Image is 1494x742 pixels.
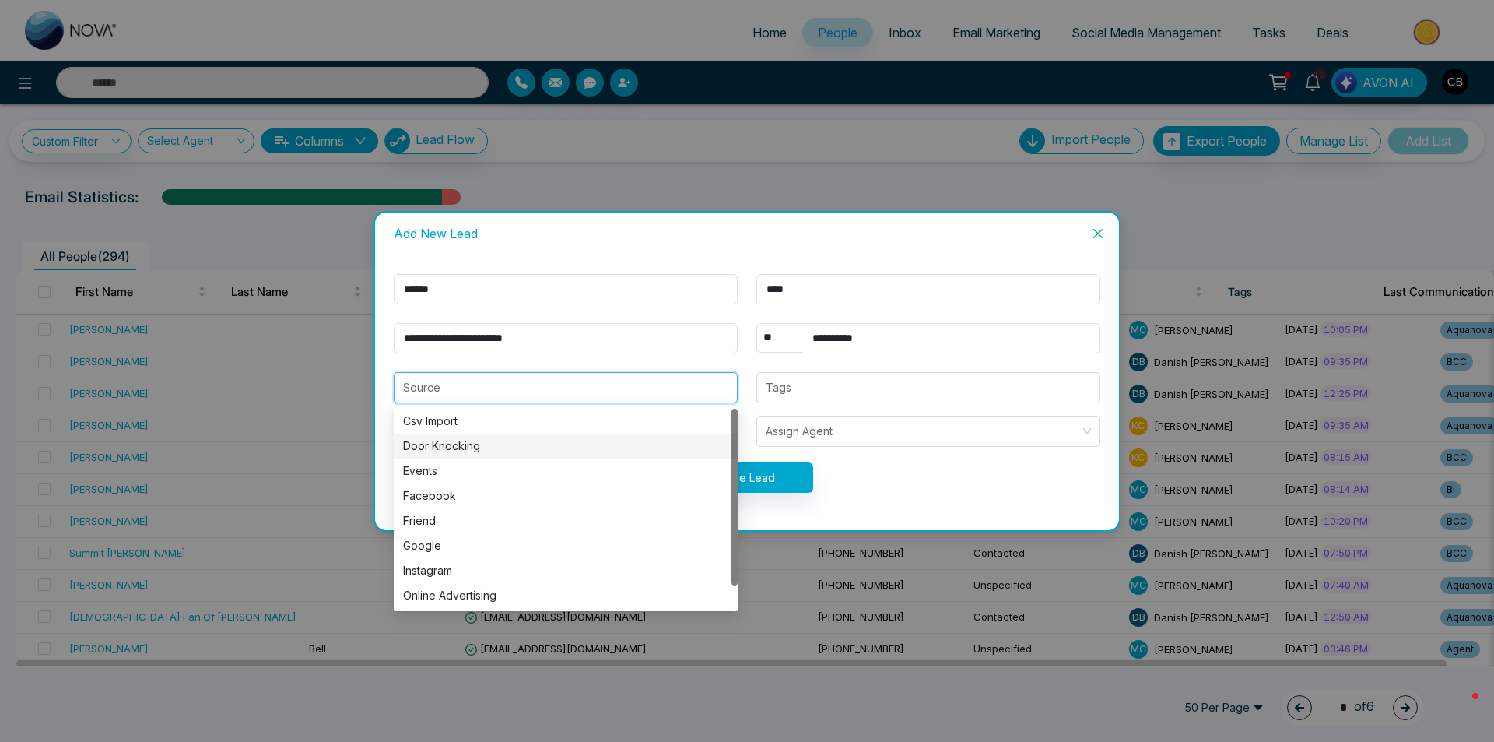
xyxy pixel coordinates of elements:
div: Csv Import [403,413,728,430]
div: Add New Lead [394,225,1100,242]
div: Instagram [403,562,728,579]
button: Close [1077,213,1119,255]
div: Online Advertising [394,583,738,608]
div: Events [394,459,738,484]
div: Instagram [394,558,738,583]
div: Google [394,533,738,558]
div: Csv Import [394,409,738,434]
div: Facebook [394,484,738,508]
div: Google [403,537,728,554]
iframe: Intercom live chat [1441,689,1478,726]
div: Door Knocking [394,434,738,459]
button: Save Lead [682,462,813,493]
div: Door Knocking [403,438,728,455]
span: close [1092,227,1104,240]
div: Online Advertising [403,587,728,604]
div: Friend [403,512,728,529]
div: Events [403,462,728,480]
div: Friend [394,508,738,533]
div: Facebook [403,487,728,505]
